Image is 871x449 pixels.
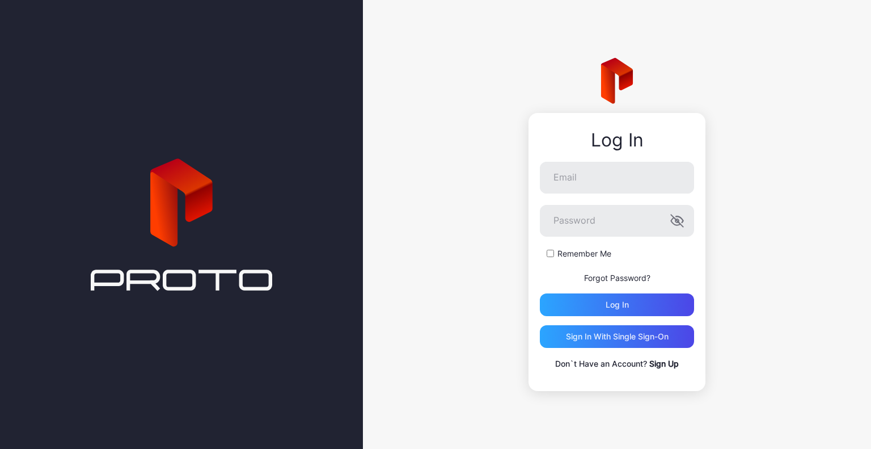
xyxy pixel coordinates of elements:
[540,293,694,316] button: Log in
[670,214,684,228] button: Password
[649,359,679,368] a: Sign Up
[540,205,694,237] input: Password
[540,325,694,348] button: Sign in With Single Sign-On
[540,130,694,150] div: Log In
[606,300,629,309] div: Log in
[540,357,694,371] p: Don`t Have an Account?
[566,332,669,341] div: Sign in With Single Sign-On
[584,273,650,283] a: Forgot Password?
[557,248,611,259] label: Remember Me
[540,162,694,194] input: Email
